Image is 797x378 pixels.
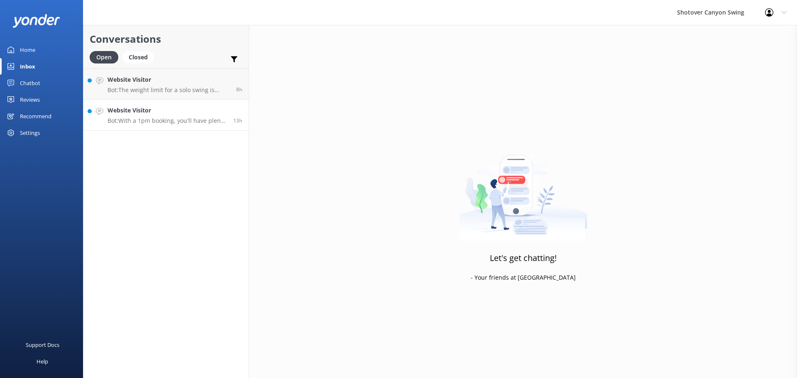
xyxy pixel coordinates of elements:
a: Website VisitorBot:The weight limit for a solo swing is 160kg (352lbs), and for a tandem swing, i... [83,68,249,100]
h4: Website Visitor [108,75,230,84]
span: Sep 07 2025 11:26pm (UTC +12:00) Pacific/Auckland [236,86,242,93]
p: Bot: The weight limit for a solo swing is 160kg (352lbs), and for a tandem swing, it's 180kg (396... [108,86,230,94]
span: Sep 07 2025 07:08pm (UTC +12:00) Pacific/Auckland [233,117,242,124]
div: Recommend [20,108,51,124]
div: Settings [20,124,40,141]
h3: Let's get chatting! [490,251,557,265]
div: Reviews [20,91,40,108]
h2: Conversations [90,31,242,47]
img: yonder-white-logo.png [12,14,60,28]
div: Home [20,41,35,58]
img: artwork of a man stealing a conversation from at giant smartphone [459,137,587,241]
div: Open [90,51,118,63]
div: Help [37,353,48,370]
div: Inbox [20,58,35,75]
a: Open [90,52,122,61]
div: Support Docs [26,337,59,353]
p: Bot: With a 1pm booking, you'll have plenty of time to enjoy the swing and be on your way by 2:30... [108,117,227,124]
p: - Your friends at [GEOGRAPHIC_DATA] [471,273,576,282]
a: Website VisitorBot:With a 1pm booking, you'll have plenty of time to enjoy the swing and be on yo... [83,100,249,131]
h4: Website Visitor [108,106,227,115]
div: Chatbot [20,75,40,91]
a: Closed [122,52,158,61]
div: Closed [122,51,154,63]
